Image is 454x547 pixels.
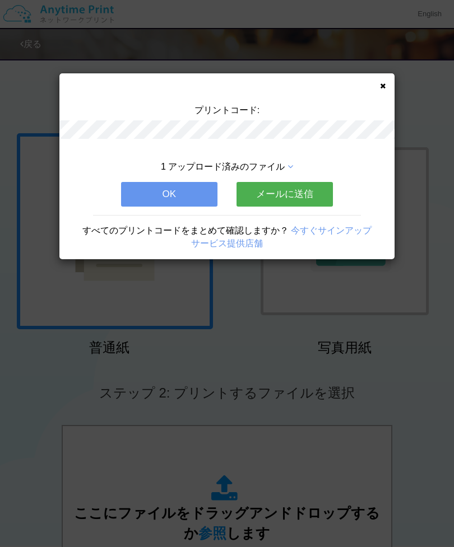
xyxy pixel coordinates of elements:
button: メールに送信 [237,182,333,207]
span: すべてのプリントコードをまとめて確認しますか？ [82,226,289,235]
span: プリントコード: [194,105,260,115]
a: 今すぐサインアップ [291,226,372,235]
a: サービス提供店舗 [191,239,263,248]
span: 1 アップロード済みのファイル [161,162,285,171]
button: OK [121,182,217,207]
